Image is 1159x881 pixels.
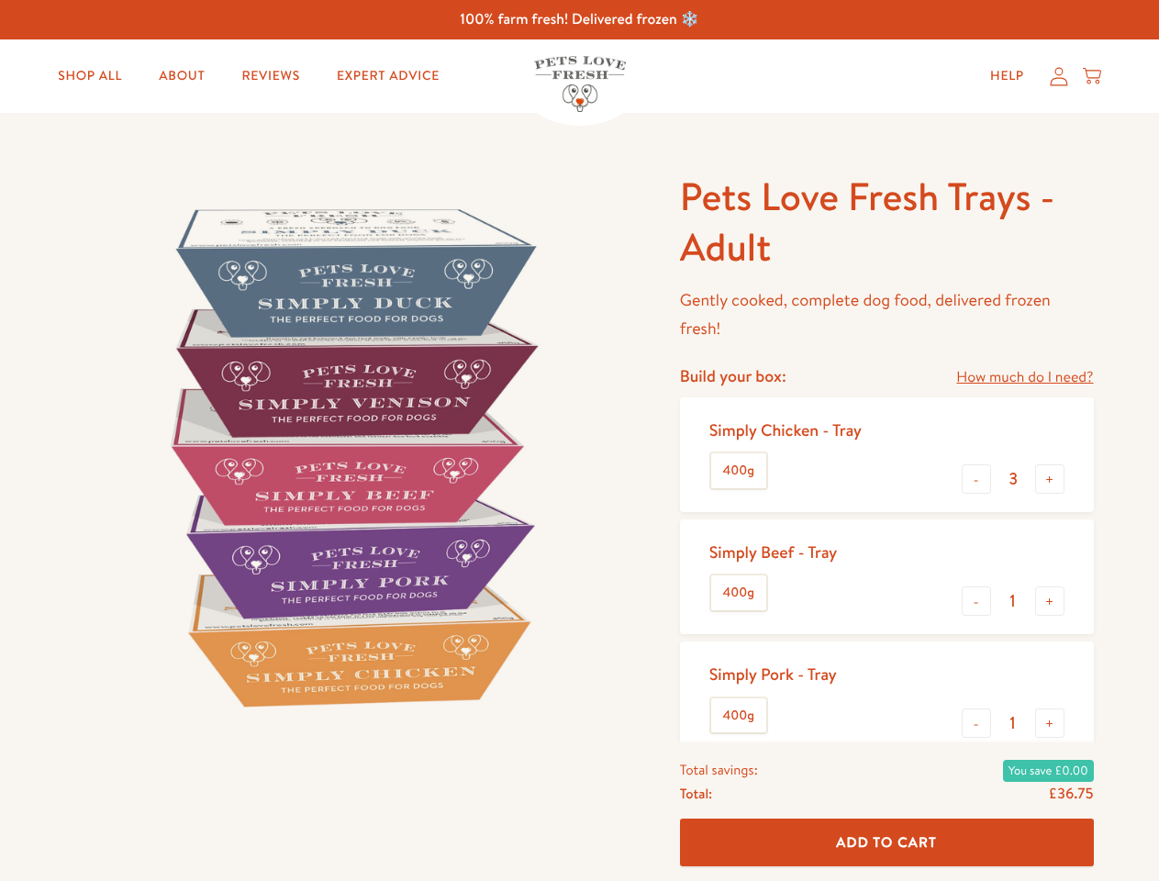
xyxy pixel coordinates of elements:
h1: Pets Love Fresh Trays - Adult [680,172,1094,272]
span: Add To Cart [836,832,937,852]
span: Total savings: [680,758,758,782]
a: Shop All [43,58,137,95]
div: Simply Pork - Tray [709,664,837,685]
button: - [962,464,991,494]
img: Pets Love Fresh Trays - Adult [66,172,636,742]
span: You save £0.00 [1003,760,1094,782]
p: Gently cooked, complete dog food, delivered frozen fresh! [680,286,1094,342]
a: Help [975,58,1039,95]
h4: Build your box: [680,365,786,386]
label: 400g [711,698,766,733]
span: £36.75 [1048,784,1093,804]
div: Simply Chicken - Tray [709,419,862,440]
a: Reviews [227,58,314,95]
button: - [962,708,991,738]
div: Simply Beef - Tray [709,541,837,563]
button: - [962,586,991,616]
label: 400g [711,453,766,488]
span: Total: [680,782,712,806]
button: Add To Cart [680,819,1094,867]
a: How much do I need? [956,365,1093,390]
label: 400g [711,575,766,610]
a: About [144,58,219,95]
a: Expert Advice [322,58,454,95]
button: + [1035,464,1064,494]
img: Pets Love Fresh [534,56,626,112]
button: + [1035,586,1064,616]
button: + [1035,708,1064,738]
